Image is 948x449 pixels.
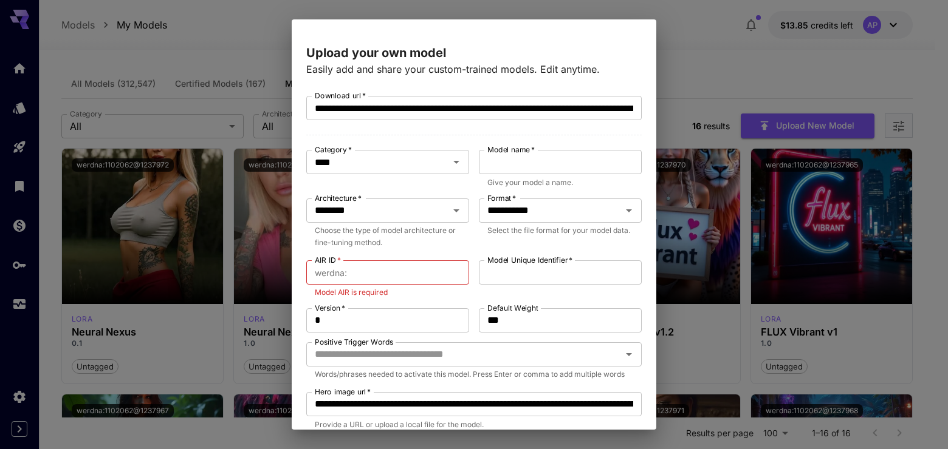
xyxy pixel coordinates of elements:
label: AIR ID [315,255,341,265]
label: Architecture [315,193,362,203]
label: Model Unique Identifier [487,255,572,265]
button: Open [620,202,637,219]
label: Version [315,303,345,313]
button: Open [620,346,637,363]
label: Model name [487,144,535,155]
label: Hero image url [315,387,371,397]
label: Download url [315,90,366,101]
p: Choose the type of model architecture or fine-tuning method. [315,224,461,249]
label: Category [315,144,352,155]
p: Provide a URL or upload a local file for the model. [315,419,633,431]
p: Upload your own model [306,44,642,62]
label: Positive Trigger Words [315,337,393,347]
p: Give your model a name. [487,177,633,189]
label: Default Weight [487,303,538,313]
p: Words/phrases needed to activate this model. Press Enter or comma to add multiple words [315,368,633,380]
p: Select the file format for your model data. [487,224,633,237]
p: Model AIR is required [315,286,461,299]
button: Open [448,154,465,170]
span: werdna : [315,266,347,280]
p: Easily add and share your custom-trained models. Edit anytime. [306,62,642,76]
button: Open [448,202,465,219]
label: Format [487,193,516,203]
